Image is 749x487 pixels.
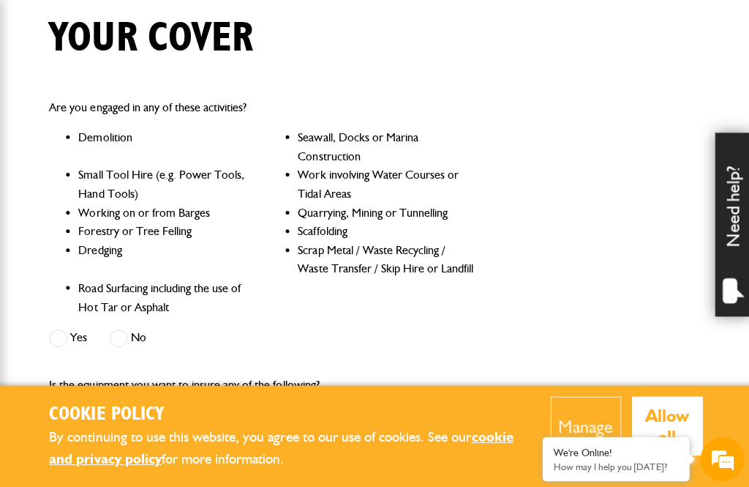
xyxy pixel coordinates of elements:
[19,135,267,168] input: Enter your last name
[297,165,475,202] li: Work involving Water Courses or Tidal Areas
[199,379,266,399] em: Start Chat
[19,265,267,405] textarea: Type your message and hit 'Enter'
[552,460,676,471] p: How may I help you today?
[49,14,252,63] h1: Your cover
[549,395,619,454] button: Manage
[49,374,475,393] p: Is the equipment you want to insure any of the following?
[109,328,146,346] label: No
[19,222,267,254] input: Enter your phone number
[78,221,257,240] li: Forestry or Tree Felling
[78,165,257,202] li: Small Tool Hire (e.g. Power Tools, Hand Tools)
[240,7,275,42] div: Minimize live chat window
[49,425,527,469] p: By continuing to use this website, you agree to our use of cookies. See our for more information.
[297,127,475,165] li: Seawall, Docks or Marina Construction
[78,127,257,165] li: Demolition
[552,445,676,458] div: We're Online!
[78,203,257,222] li: Working on or from Barges
[297,203,475,222] li: Quarrying, Mining or Tunnelling
[78,240,257,278] li: Dredging
[19,179,267,211] input: Enter your email address
[630,395,701,454] button: Allow all
[712,133,749,316] div: Need help?
[78,278,257,315] li: Road Surfacing including the use of Hot Tar or Asphalt
[76,82,246,101] div: Chat with us now
[49,402,527,425] h2: Cookie Policy
[297,221,475,240] li: Scaffolding
[49,328,87,346] label: Yes
[49,97,475,116] p: Are you engaged in any of these activities?
[297,240,475,278] li: Scrap Metal / Waste Recycling / Waste Transfer / Skip Hire or Landfill
[25,81,61,102] img: d_20077148190_company_1631870298795_20077148190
